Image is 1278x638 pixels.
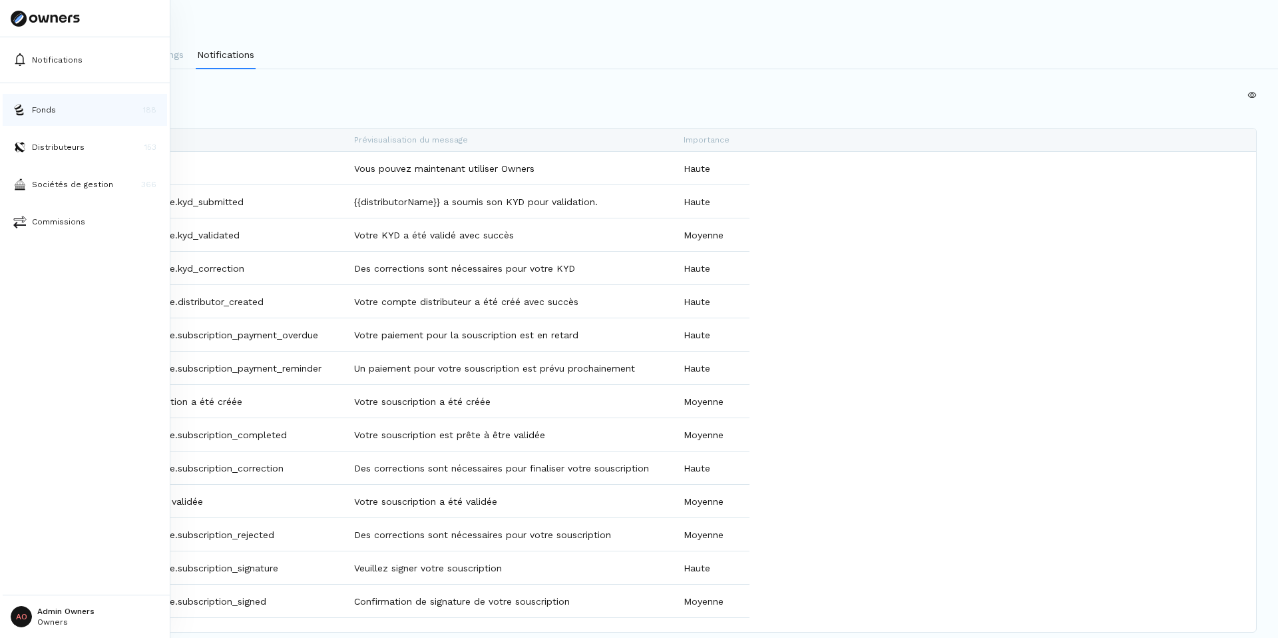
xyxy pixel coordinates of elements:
p: Commissions [32,216,85,228]
span: Importance [684,135,730,145]
div: Moyenne [676,585,749,617]
button: Notifications [3,44,167,76]
p: Admin Owners [37,607,95,615]
p: 153 [144,141,156,153]
button: distributorsDistributeurs153 [3,131,167,163]
div: Haute [676,452,749,484]
p: 188 [143,104,156,116]
span: AO [11,606,32,627]
div: Haute [676,352,749,384]
div: values.notificationType.kyd_submitted [65,185,346,218]
div: values.notificationType.subscription_signed [65,585,346,617]
div: Des corrections sont nécessaires pour votre KYD [346,252,676,284]
div: Moyenne [676,418,749,451]
div: Vous pouvez maintenant utiliser Owners [346,152,676,184]
img: funds [13,103,27,117]
p: Sociétés de gestion [32,178,113,190]
p: Notifications [197,48,254,62]
div: Confirmation de signature de votre souscription [346,585,676,617]
p: 366 [141,178,156,190]
div: values.notificationType.kyd_correction [65,252,346,284]
div: values.notificationType.subscription_payment_reminder [65,352,346,384]
div: Votre souscription a été validée [346,485,676,517]
span: Prévisualisation du message [354,135,468,145]
img: asset-managers [13,178,27,191]
div: Haute [676,252,749,284]
div: Haute [676,318,749,351]
img: commissions [13,215,27,228]
div: Des corrections sont nécessaires pour votre souscription [346,518,676,551]
div: Moyenne [676,518,749,551]
div: Haute [676,185,749,218]
div: {{distributorName}} a soumis son KYD pour validation. [346,185,676,218]
button: fundsFonds188 [3,94,167,126]
div: values.notificationType.subscription_signature [65,551,346,584]
div: values.notificationType.distributor_created [65,285,346,318]
div: values.notificationType.kyd_validated [65,218,346,251]
div: values.notificationType.subscription_correction [65,452,346,484]
div: Un paiement pour votre souscription est prévu prochainement [346,352,676,384]
div: Votre KYD a été validé avec succès [346,218,676,251]
div: La souscription a été validée [65,485,346,517]
div: Votre compte distributeur a été créé avec succès [346,285,676,318]
div: Moyenne [676,485,749,517]
div: values.notificationType.subscription_payment_overdue [65,318,346,351]
div: Invitation à s'inscrire [65,152,346,184]
p: Distributeurs [32,141,85,153]
img: distributors [13,141,27,154]
div: values.notificationType.subscription_rejected [65,518,346,551]
p: Owners [37,618,95,626]
p: Notifications [32,54,83,66]
div: Moyenne [676,385,749,418]
button: Notifications [196,43,256,69]
div: Une nouvelle souscription a été créée [65,385,346,418]
div: Des corrections sont nécessaires pour finaliser votre souscription [346,452,676,484]
button: asset-managersSociétés de gestion366 [3,168,167,200]
p: Fonds [32,104,56,116]
div: Haute [676,285,749,318]
div: Votre souscription a été créée [346,385,676,418]
div: Votre souscription est prête à être validée [346,418,676,451]
div: Haute [676,152,749,184]
div: Haute [676,551,749,584]
div: Veuillez signer votre souscription [346,551,676,584]
div: values.notificationType.subscription_completed [65,418,346,451]
div: Moyenne [676,218,749,251]
div: Votre paiement pour la souscription est en retard [346,318,676,351]
button: commissionsCommissions [3,206,167,238]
